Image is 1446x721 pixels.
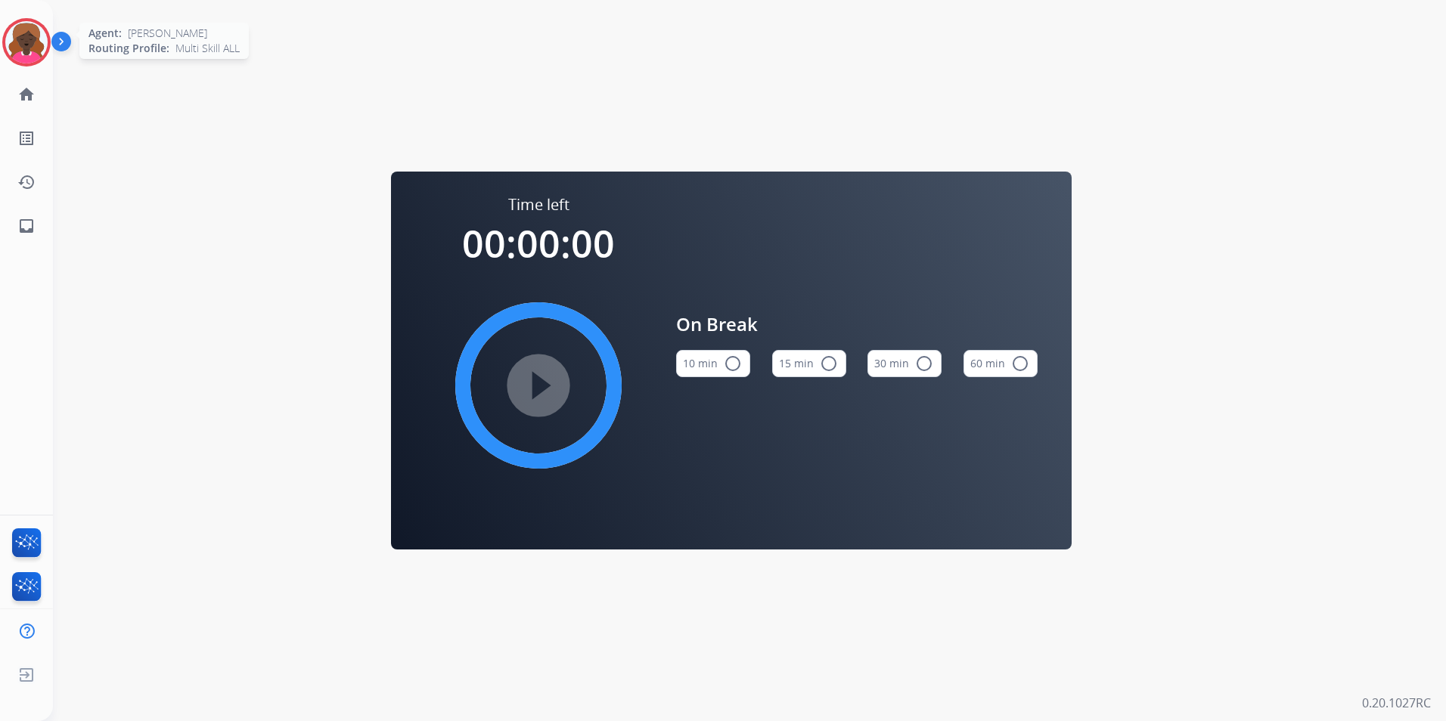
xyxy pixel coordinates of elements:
[867,350,942,377] button: 30 min
[676,311,1038,338] span: On Break
[508,194,569,215] span: Time left
[462,218,615,269] span: 00:00:00
[963,350,1038,377] button: 60 min
[5,21,48,63] img: avatar
[17,173,36,191] mat-icon: history
[88,41,169,56] span: Routing Profile:
[17,217,36,235] mat-icon: inbox
[17,85,36,104] mat-icon: home
[88,26,122,41] span: Agent:
[676,350,750,377] button: 10 min
[915,354,933,373] mat-icon: radio_button_unchecked
[772,350,846,377] button: 15 min
[820,354,838,373] mat-icon: radio_button_unchecked
[128,26,207,41] span: [PERSON_NAME]
[175,41,240,56] span: Multi Skill ALL
[17,129,36,147] mat-icon: list_alt
[1011,354,1029,373] mat-icon: radio_button_unchecked
[1362,694,1431,712] p: 0.20.1027RC
[724,354,742,373] mat-icon: radio_button_unchecked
